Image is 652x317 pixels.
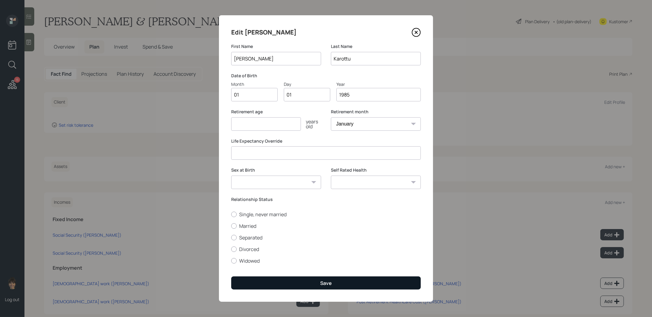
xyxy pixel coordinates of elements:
[231,27,297,37] h4: Edit [PERSON_NAME]
[320,280,332,286] div: Save
[231,257,421,264] label: Widowed
[336,81,421,87] div: Year
[231,211,421,218] label: Single, never married
[231,223,421,229] label: Married
[231,276,421,290] button: Save
[231,73,421,79] label: Date of Birth
[284,88,330,101] input: Day
[231,196,421,202] label: Relationship Status
[284,81,330,87] div: Day
[231,234,421,241] label: Separated
[331,109,421,115] label: Retirement month
[301,119,321,129] div: years old
[231,167,321,173] label: Sex at Birth
[336,88,421,101] input: Year
[231,81,278,87] div: Month
[231,138,421,144] label: Life Expectancy Override
[331,43,421,49] label: Last Name
[231,43,321,49] label: First Name
[331,167,421,173] label: Self Rated Health
[231,246,421,253] label: Divorced
[231,88,278,101] input: Month
[231,109,321,115] label: Retirement age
